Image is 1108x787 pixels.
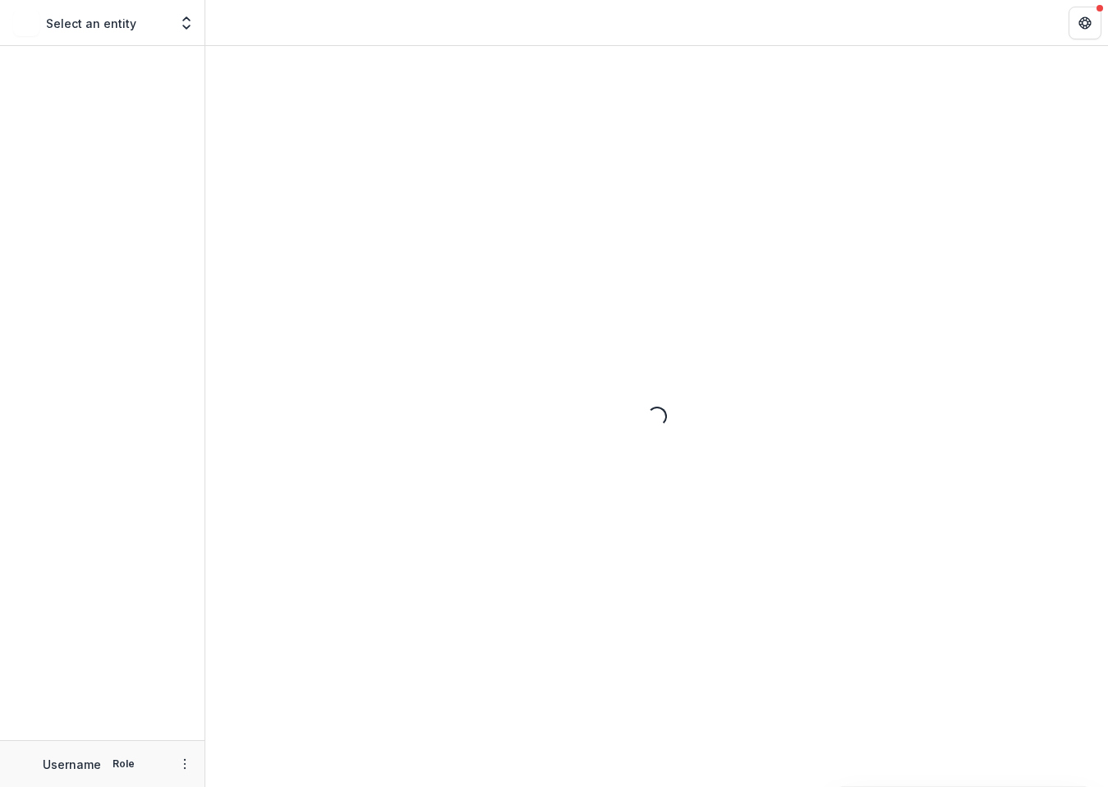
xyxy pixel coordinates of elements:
[108,757,140,771] p: Role
[1069,7,1101,39] button: Get Help
[175,754,195,774] button: More
[43,756,101,773] p: Username
[46,15,136,32] p: Select an entity
[175,7,198,39] button: Open entity switcher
